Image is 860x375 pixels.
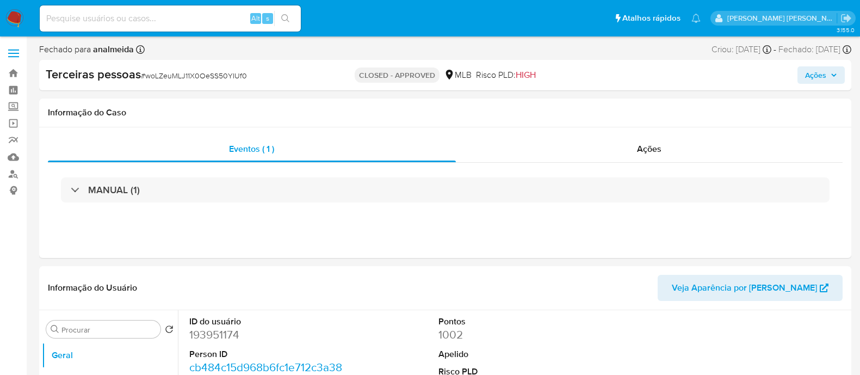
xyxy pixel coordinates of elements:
span: - [774,44,776,56]
div: Criou: [DATE] [711,44,771,56]
h3: MANUAL (1) [88,184,140,196]
span: Atalhos rápidos [622,13,680,24]
dt: Person ID [189,348,345,360]
button: search-icon [274,11,296,26]
span: Risco PLD: [476,69,536,81]
span: # woLZeuMLJ11X0OeSS50YIUf0 [141,70,247,81]
dt: ID do usuário [189,316,345,328]
button: Geral [42,342,178,368]
span: Ações [805,66,826,84]
b: analmeida [91,43,134,56]
b: Terceiras pessoas [46,65,141,83]
button: Retornar ao pedido padrão [165,325,174,337]
div: MANUAL (1) [61,177,830,202]
input: Pesquise usuários ou casos... [40,11,301,26]
div: MLB [444,69,472,81]
button: Ações [797,66,845,84]
span: Veja Aparência por [PERSON_NAME] [672,275,817,301]
span: HIGH [516,69,536,81]
dd: 193951174 [189,327,345,342]
span: Fechado para [39,44,134,56]
button: Veja Aparência por [PERSON_NAME] [658,275,843,301]
a: Notificações [691,14,701,23]
h1: Informação do Caso [48,107,843,118]
dt: Pontos [438,316,594,328]
button: Procurar [51,325,59,334]
input: Procurar [61,325,156,335]
span: s [266,13,269,23]
span: Ações [637,143,661,155]
a: Sair [840,13,852,24]
dd: 1002 [438,327,594,342]
dt: Apelido [438,348,594,360]
p: anna.almeida@mercadopago.com.br [727,13,837,23]
h1: Informação do Usuário [48,282,137,293]
span: Alt [251,13,260,23]
div: Fechado: [DATE] [778,44,851,56]
span: Eventos ( 1 ) [229,143,274,155]
p: CLOSED - APPROVED [355,67,440,83]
